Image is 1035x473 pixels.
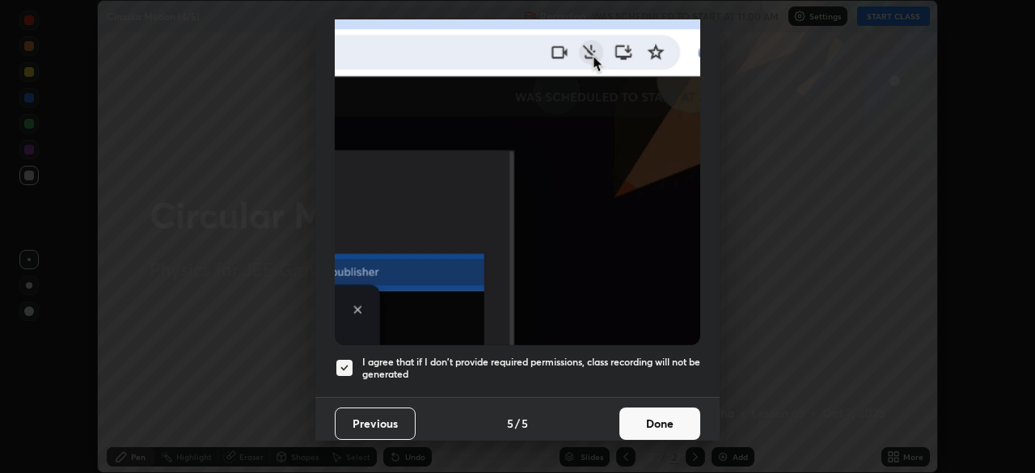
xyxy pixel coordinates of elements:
[619,408,700,440] button: Done
[507,415,513,432] h4: 5
[335,408,416,440] button: Previous
[522,415,528,432] h4: 5
[362,356,700,381] h5: I agree that if I don't provide required permissions, class recording will not be generated
[515,415,520,432] h4: /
